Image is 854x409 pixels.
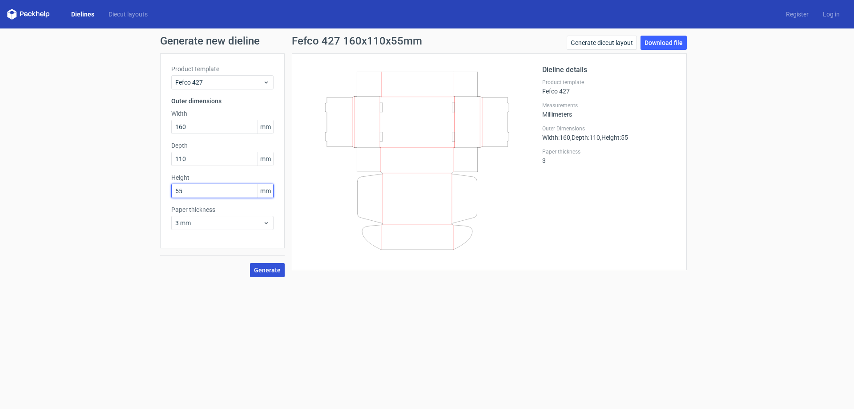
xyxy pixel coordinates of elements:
[171,65,274,73] label: Product template
[640,36,687,50] a: Download file
[542,125,676,132] label: Outer Dimensions
[542,148,676,155] label: Paper thickness
[570,134,600,141] span: , Depth : 110
[816,10,847,19] a: Log in
[600,134,628,141] span: , Height : 55
[171,141,274,150] label: Depth
[101,10,155,19] a: Diecut layouts
[542,102,676,109] label: Measurements
[171,173,274,182] label: Height
[258,120,273,134] span: mm
[542,79,676,95] div: Fefco 427
[542,102,676,118] div: Millimeters
[175,219,263,227] span: 3 mm
[258,184,273,198] span: mm
[171,109,274,118] label: Width
[258,152,273,166] span: mm
[292,36,422,46] h1: Fefco 427 160x110x55mm
[254,267,281,273] span: Generate
[542,134,570,141] span: Width : 160
[542,148,676,164] div: 3
[779,10,816,19] a: Register
[542,79,676,86] label: Product template
[567,36,637,50] a: Generate diecut layout
[64,10,101,19] a: Dielines
[160,36,694,46] h1: Generate new dieline
[175,78,263,87] span: Fefco 427
[171,97,274,105] h3: Outer dimensions
[250,263,285,277] button: Generate
[171,205,274,214] label: Paper thickness
[542,65,676,75] h2: Dieline details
